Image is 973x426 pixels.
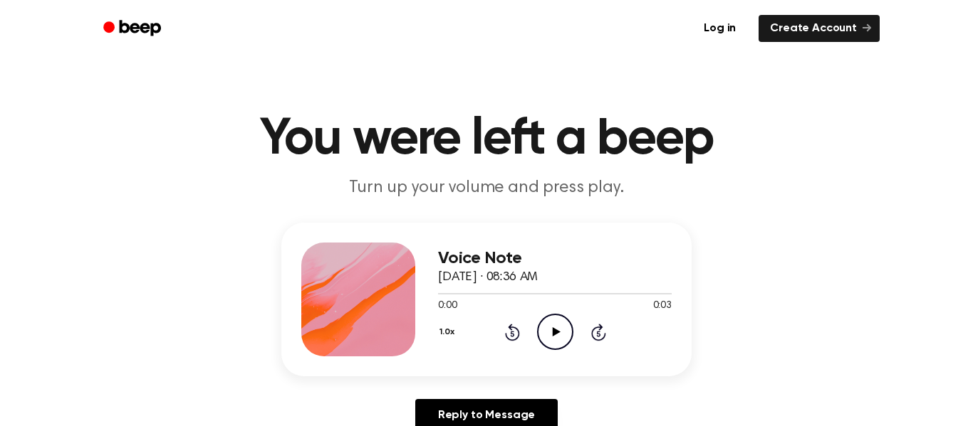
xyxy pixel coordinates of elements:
a: Create Account [759,15,880,42]
span: [DATE] · 08:36 AM [438,271,538,284]
h1: You were left a beep [122,114,851,165]
button: 1.0x [438,320,459,344]
span: 0:03 [653,299,672,314]
h3: Voice Note [438,249,672,268]
a: Log in [690,12,750,45]
span: 0:00 [438,299,457,314]
p: Turn up your volume and press play. [213,176,760,200]
a: Beep [93,15,174,43]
